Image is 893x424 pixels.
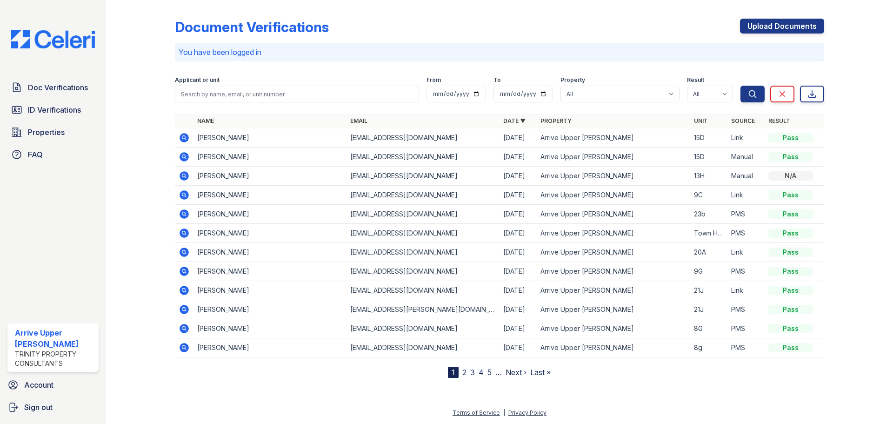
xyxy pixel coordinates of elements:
[740,19,824,34] a: Upload Documents
[427,76,441,84] label: From
[537,128,690,148] td: Arrive Upper [PERSON_NAME]
[500,128,537,148] td: [DATE]
[537,338,690,357] td: Arrive Upper [PERSON_NAME]
[347,224,500,243] td: [EMAIL_ADDRESS][DOMAIN_NAME]
[690,319,727,338] td: 8G
[768,286,813,295] div: Pass
[15,350,95,368] div: Trinity Property Consultants
[768,267,813,276] div: Pass
[690,148,727,167] td: 15D
[347,262,500,281] td: [EMAIL_ADDRESS][DOMAIN_NAME]
[347,319,500,338] td: [EMAIL_ADDRESS][DOMAIN_NAME]
[503,409,505,416] div: |
[500,319,537,338] td: [DATE]
[768,324,813,333] div: Pass
[768,190,813,200] div: Pass
[347,148,500,167] td: [EMAIL_ADDRESS][DOMAIN_NAME]
[7,123,99,141] a: Properties
[175,76,220,84] label: Applicant or unit
[7,78,99,97] a: Doc Verifications
[350,117,367,124] a: Email
[537,243,690,262] td: Arrive Upper [PERSON_NAME]
[768,229,813,238] div: Pass
[690,262,727,281] td: 9G
[537,167,690,186] td: Arrive Upper [PERSON_NAME]
[768,152,813,162] div: Pass
[500,148,537,167] td: [DATE]
[347,205,500,224] td: [EMAIL_ADDRESS][DOMAIN_NAME]
[768,171,813,181] div: N/A
[193,167,347,186] td: [PERSON_NAME]
[537,224,690,243] td: Arrive Upper [PERSON_NAME]
[727,128,765,148] td: Link
[500,300,537,319] td: [DATE]
[487,368,492,377] a: 5
[768,305,813,314] div: Pass
[493,76,501,84] label: To
[193,319,347,338] td: [PERSON_NAME]
[500,167,537,186] td: [DATE]
[4,398,102,417] a: Sign out
[24,402,53,413] span: Sign out
[193,148,347,167] td: [PERSON_NAME]
[7,145,99,164] a: FAQ
[24,379,53,390] span: Account
[15,327,95,350] div: Arrive Upper [PERSON_NAME]
[197,117,214,124] a: Name
[193,224,347,243] td: [PERSON_NAME]
[500,338,537,357] td: [DATE]
[560,76,585,84] label: Property
[4,376,102,394] a: Account
[537,319,690,338] td: Arrive Upper [PERSON_NAME]
[690,186,727,205] td: 9C
[727,224,765,243] td: PMS
[768,209,813,219] div: Pass
[690,205,727,224] td: 23b
[687,76,704,84] label: Result
[503,117,526,124] a: Date ▼
[537,262,690,281] td: Arrive Upper [PERSON_NAME]
[508,409,546,416] a: Privacy Policy
[727,148,765,167] td: Manual
[537,281,690,300] td: Arrive Upper [PERSON_NAME]
[537,148,690,167] td: Arrive Upper [PERSON_NAME]
[479,368,484,377] a: 4
[347,128,500,148] td: [EMAIL_ADDRESS][DOMAIN_NAME]
[7,101,99,119] a: ID Verifications
[175,19,329,35] div: Document Verifications
[768,117,790,124] a: Result
[506,368,526,377] a: Next ›
[28,82,88,93] span: Doc Verifications
[28,104,81,115] span: ID Verifications
[727,243,765,262] td: Link
[453,409,500,416] a: Terms of Service
[193,262,347,281] td: [PERSON_NAME]
[727,186,765,205] td: Link
[462,368,466,377] a: 2
[727,205,765,224] td: PMS
[690,281,727,300] td: 21J
[28,127,65,138] span: Properties
[727,262,765,281] td: PMS
[193,186,347,205] td: [PERSON_NAME]
[500,205,537,224] td: [DATE]
[731,117,755,124] a: Source
[4,30,102,48] img: CE_Logo_Blue-a8612792a0a2168367f1c8372b55b34899dd931a85d93a1a3d3e32e68fde9ad4.png
[193,281,347,300] td: [PERSON_NAME]
[690,128,727,148] td: 15D
[768,343,813,352] div: Pass
[690,338,727,357] td: 8g
[448,367,459,378] div: 1
[347,338,500,357] td: [EMAIL_ADDRESS][DOMAIN_NAME]
[537,205,690,224] td: Arrive Upper [PERSON_NAME]
[28,149,43,160] span: FAQ
[727,338,765,357] td: PMS
[470,368,475,377] a: 3
[500,262,537,281] td: [DATE]
[537,186,690,205] td: Arrive Upper [PERSON_NAME]
[537,300,690,319] td: Arrive Upper [PERSON_NAME]
[690,224,727,243] td: Town Home 2
[179,47,820,58] p: You have been logged in
[727,319,765,338] td: PMS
